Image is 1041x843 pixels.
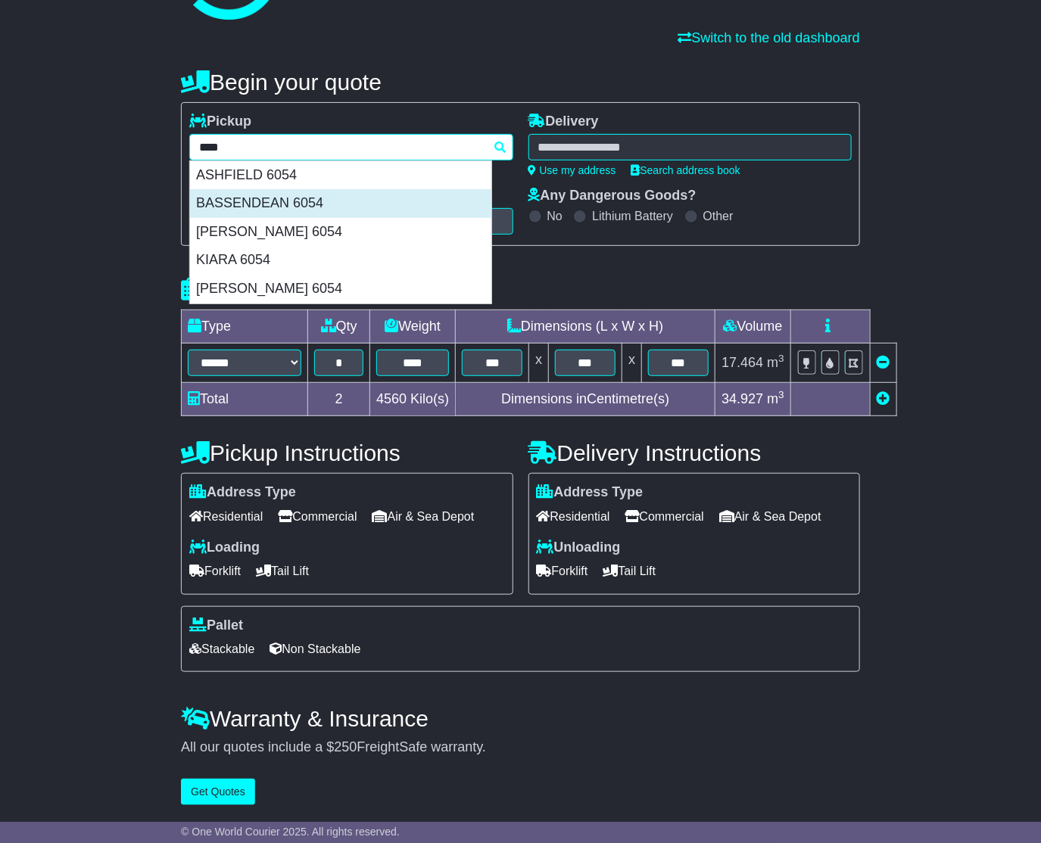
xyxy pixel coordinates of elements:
[189,114,251,130] label: Pickup
[181,779,255,805] button: Get Quotes
[529,344,549,383] td: x
[767,391,784,406] span: m
[528,188,697,204] label: Any Dangerous Goods?
[181,739,860,756] div: All our quotes include a $ FreightSafe warranty.
[537,540,621,556] label: Unloading
[190,161,491,190] div: ASHFIELD 6054
[189,637,254,661] span: Stackable
[370,310,456,344] td: Weight
[181,440,513,465] h4: Pickup Instructions
[877,391,890,406] a: Add new item
[592,209,673,223] label: Lithium Battery
[537,484,644,501] label: Address Type
[181,70,860,95] h4: Begin your quote
[528,164,616,176] a: Use my address
[622,344,642,383] td: x
[625,505,704,528] span: Commercial
[719,505,821,528] span: Air & Sea Depot
[547,209,563,223] label: No
[372,505,475,528] span: Air & Sea Depot
[537,559,588,583] span: Forklift
[334,739,357,754] span: 250
[278,505,357,528] span: Commercial
[181,277,371,302] h4: Package details |
[528,440,860,465] h4: Delivery Instructions
[631,164,740,176] a: Search address book
[256,559,309,583] span: Tail Lift
[270,637,360,661] span: Non Stackable
[370,383,456,416] td: Kilo(s)
[456,310,715,344] td: Dimensions (L x W x H)
[190,218,491,247] div: [PERSON_NAME] 6054
[182,310,308,344] td: Type
[181,826,400,838] span: © One World Courier 2025. All rights reserved.
[722,355,763,370] span: 17.464
[877,355,890,370] a: Remove this item
[778,353,784,364] sup: 3
[715,310,791,344] td: Volume
[189,505,263,528] span: Residential
[308,383,370,416] td: 2
[703,209,734,223] label: Other
[190,246,491,275] div: KIARA 6054
[767,355,784,370] span: m
[181,706,860,731] h4: Warranty & Insurance
[537,505,610,528] span: Residential
[308,310,370,344] td: Qty
[190,189,491,218] div: BASSENDEAN 6054
[189,559,241,583] span: Forklift
[189,134,513,160] typeahead: Please provide city
[189,484,296,501] label: Address Type
[376,391,407,406] span: 4560
[778,389,784,400] sup: 3
[722,391,763,406] span: 34.927
[190,275,491,303] div: [PERSON_NAME] 6054
[678,30,860,45] a: Switch to the old dashboard
[182,383,308,416] td: Total
[603,559,656,583] span: Tail Lift
[189,617,243,634] label: Pallet
[528,114,599,130] label: Delivery
[456,383,715,416] td: Dimensions in Centimetre(s)
[189,540,260,556] label: Loading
